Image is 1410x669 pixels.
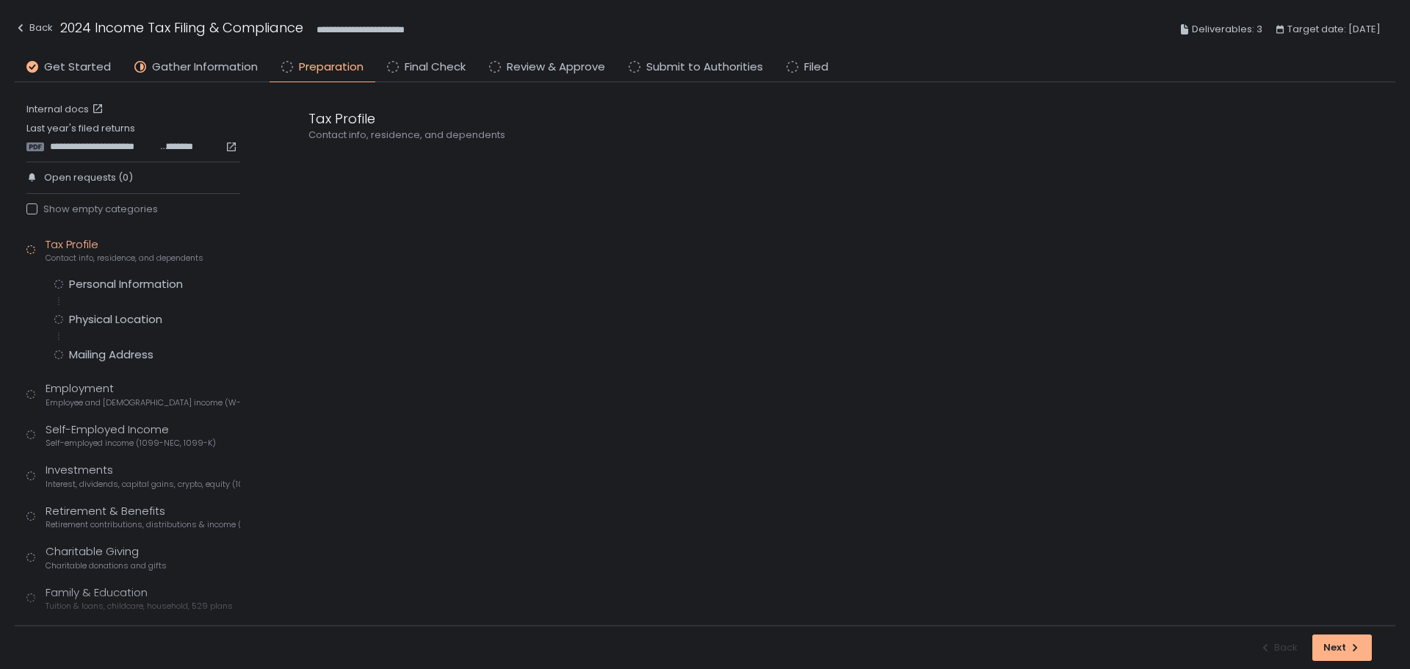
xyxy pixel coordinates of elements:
[46,397,240,408] span: Employee and [DEMOGRAPHIC_DATA] income (W-2s)
[646,59,763,76] span: Submit to Authorities
[1287,21,1381,38] span: Target date: [DATE]
[46,519,240,530] span: Retirement contributions, distributions & income (1099-R, 5498)
[26,122,240,153] div: Last year's filed returns
[405,59,466,76] span: Final Check
[308,109,1013,129] div: Tax Profile
[60,18,303,37] h1: 2024 Income Tax Filing & Compliance
[15,18,53,42] button: Back
[1192,21,1262,38] span: Deliverables: 3
[44,171,133,184] span: Open requests (0)
[46,543,167,571] div: Charitable Giving
[26,103,106,116] a: Internal docs
[152,59,258,76] span: Gather Information
[804,59,828,76] span: Filed
[46,253,203,264] span: Contact info, residence, and dependents
[69,277,183,292] div: Personal Information
[299,59,364,76] span: Preparation
[46,236,203,264] div: Tax Profile
[46,503,240,531] div: Retirement & Benefits
[308,129,1013,142] div: Contact info, residence, and dependents
[507,59,605,76] span: Review & Approve
[46,585,233,612] div: Family & Education
[46,560,167,571] span: Charitable donations and gifts
[46,422,216,449] div: Self-Employed Income
[1312,634,1372,661] button: Next
[46,479,240,490] span: Interest, dividends, capital gains, crypto, equity (1099s, K-1s)
[69,347,153,362] div: Mailing Address
[46,601,233,612] span: Tuition & loans, childcare, household, 529 plans
[46,380,240,408] div: Employment
[1323,641,1361,654] div: Next
[69,312,162,327] div: Physical Location
[46,438,216,449] span: Self-employed income (1099-NEC, 1099-K)
[44,59,111,76] span: Get Started
[15,19,53,37] div: Back
[46,462,240,490] div: Investments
